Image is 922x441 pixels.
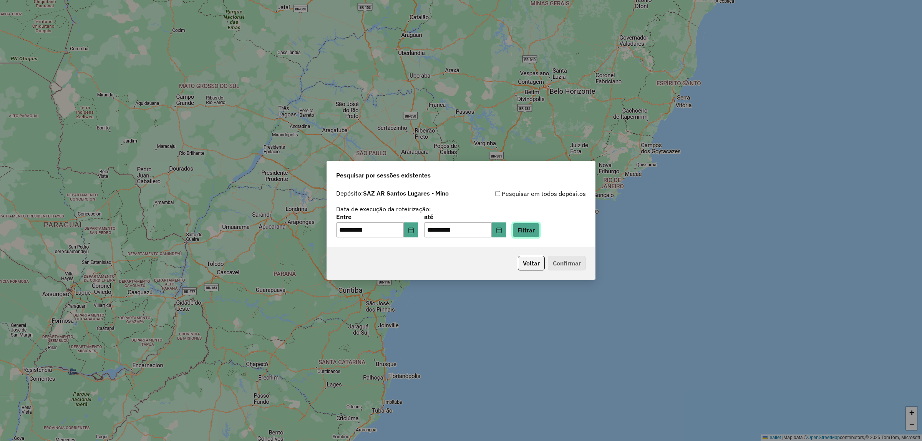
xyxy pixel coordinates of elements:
[404,222,418,238] button: Choose Date
[336,204,431,214] label: Data de execução da roteirização:
[336,171,431,180] span: Pesquisar por sessões existentes
[492,222,506,238] button: Choose Date
[512,223,540,237] button: Filtrar
[336,189,449,198] label: Depósito:
[363,189,449,197] strong: SAZ AR Santos Lugares - Mino
[336,212,418,221] label: Entre
[461,189,586,198] div: Pesquisar em todos depósitos
[424,212,506,221] label: até
[518,256,545,270] button: Voltar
